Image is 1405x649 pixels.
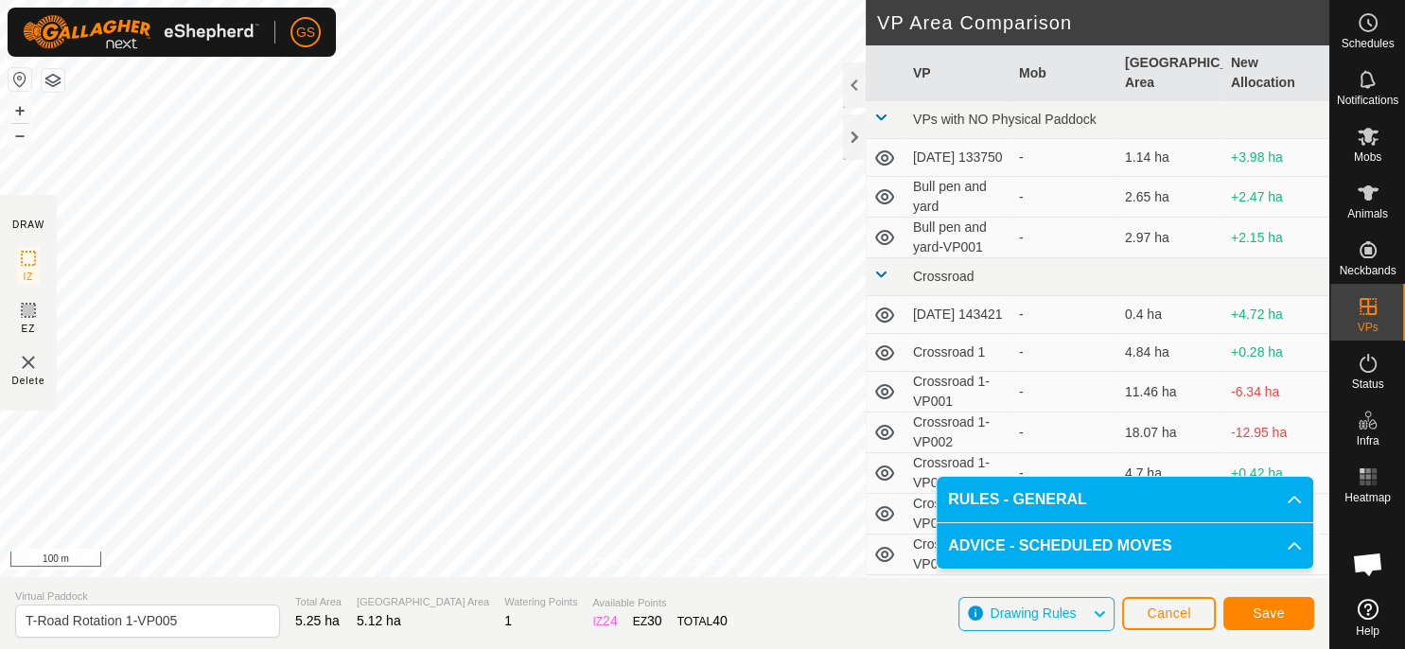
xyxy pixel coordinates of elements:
[1223,139,1329,177] td: +3.98 ha
[592,611,617,631] div: IZ
[1223,453,1329,494] td: +0.42 ha
[877,11,1329,34] h2: VP Area Comparison
[647,613,662,628] span: 30
[17,351,40,374] img: VP
[948,535,1171,557] span: ADVICE - SCHEDULED MOVES
[12,374,45,388] span: Delete
[1019,382,1110,402] div: -
[23,15,259,49] img: Gallagher Logo
[9,68,31,91] button: Reset Map
[15,588,280,605] span: Virtual Paddock
[905,453,1011,494] td: Crossroad 1-VP003
[1223,334,1329,372] td: +0.28 ha
[1253,605,1285,621] span: Save
[1011,45,1117,101] th: Mob
[937,523,1313,569] p-accordion-header: ADVICE - SCHEDULED MOVES
[1339,265,1396,276] span: Neckbands
[1356,625,1379,637] span: Help
[913,269,975,284] span: Crossroad
[1019,305,1110,324] div: -
[1019,423,1110,443] div: -
[1223,372,1329,412] td: -6.34 ha
[1019,187,1110,207] div: -
[1147,605,1191,621] span: Cancel
[504,594,577,610] span: Watering Points
[42,69,64,92] button: Map Layers
[1223,177,1329,218] td: +2.47 ha
[948,488,1087,511] span: RULES - GENERAL
[905,218,1011,258] td: Bull pen and yard-VP001
[1117,575,1223,616] td: 21.67 ha
[1341,38,1394,49] span: Schedules
[1223,597,1314,630] button: Save
[683,553,739,570] a: Contact Us
[1330,591,1405,644] a: Help
[589,553,660,570] a: Privacy Policy
[24,270,34,284] span: IZ
[1117,412,1223,453] td: 18.07 ha
[504,613,512,628] span: 1
[1223,412,1329,453] td: -12.95 ha
[937,477,1313,522] p-accordion-header: RULES - GENERAL
[1223,218,1329,258] td: +2.15 ha
[295,594,342,610] span: Total Area
[905,494,1011,535] td: Crossroad 1-VP004
[712,613,728,628] span: 40
[905,334,1011,372] td: Crossroad 1
[905,139,1011,177] td: [DATE] 133750
[1337,95,1398,106] span: Notifications
[905,45,1011,101] th: VP
[1117,45,1223,101] th: [GEOGRAPHIC_DATA] Area
[1344,492,1391,503] span: Heatmap
[1347,208,1388,219] span: Animals
[905,296,1011,334] td: [DATE] 143421
[22,322,36,336] span: EZ
[990,605,1076,621] span: Drawing Rules
[1357,322,1378,333] span: VPs
[296,23,315,43] span: GS
[905,177,1011,218] td: Bull pen and yard
[677,611,728,631] div: TOTAL
[1356,435,1379,447] span: Infra
[633,611,662,631] div: EZ
[1117,453,1223,494] td: 4.7 ha
[913,112,1097,127] span: VPs with NO Physical Paddock
[1340,535,1396,592] div: Open chat
[905,575,1011,616] td: Crossroad 1-VP006
[905,372,1011,412] td: Crossroad 1-VP001
[1351,378,1383,390] span: Status
[12,218,44,232] div: DRAW
[1019,148,1110,167] div: -
[1122,597,1216,630] button: Cancel
[603,613,618,628] span: 24
[592,595,727,611] span: Available Points
[1117,372,1223,412] td: 11.46 ha
[1223,575,1329,616] td: -16.55 ha
[1019,464,1110,483] div: -
[1117,177,1223,218] td: 2.65 ha
[9,99,31,122] button: +
[357,613,401,628] span: 5.12 ha
[1019,228,1110,248] div: -
[905,535,1011,575] td: Crossroad 1-VP005
[1354,151,1381,163] span: Mobs
[1223,45,1329,101] th: New Allocation
[357,594,489,610] span: [GEOGRAPHIC_DATA] Area
[905,412,1011,453] td: Crossroad 1-VP002
[1117,296,1223,334] td: 0.4 ha
[1223,296,1329,334] td: +4.72 ha
[1019,342,1110,362] div: -
[9,124,31,147] button: –
[295,613,340,628] span: 5.25 ha
[1117,334,1223,372] td: 4.84 ha
[1117,218,1223,258] td: 2.97 ha
[1117,139,1223,177] td: 1.14 ha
